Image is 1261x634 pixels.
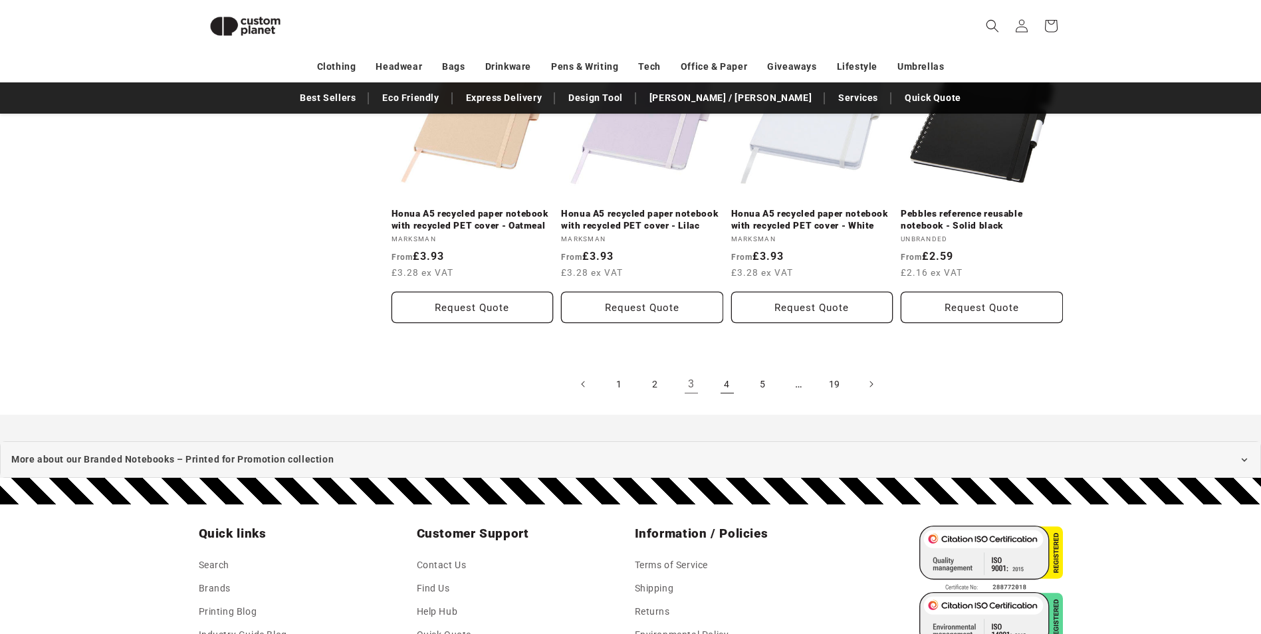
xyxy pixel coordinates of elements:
[376,86,445,110] a: Eco Friendly
[551,55,618,78] a: Pens & Writing
[199,5,292,47] img: Custom Planet
[459,86,549,110] a: Express Delivery
[901,292,1063,323] button: Request Quote
[605,370,634,399] a: Page 1
[199,577,231,600] a: Brands
[392,208,554,231] a: Honua A5 recycled paper notebook with recycled PET cover - Oatmeal
[897,55,944,78] a: Umbrellas
[748,370,778,399] a: Page 5
[485,55,531,78] a: Drinkware
[417,600,458,623] a: Help Hub
[11,451,334,468] span: More about our Branded Notebooks – Printed for Promotion collection
[731,208,893,231] a: Honua A5 recycled paper notebook with recycled PET cover - White
[641,370,670,399] a: Page 2
[417,526,627,542] h2: Customer Support
[681,55,747,78] a: Office & Paper
[376,55,422,78] a: Headwear
[417,577,450,600] a: Find Us
[199,557,230,577] a: Search
[820,370,850,399] a: Page 19
[317,55,356,78] a: Clothing
[392,370,1063,399] nav: Pagination
[638,55,660,78] a: Tech
[901,208,1063,231] a: Pebbles reference reusable notebook - Solid black
[293,86,362,110] a: Best Sellers
[569,370,598,399] a: Previous page
[837,55,877,78] a: Lifestyle
[731,292,893,323] button: Request Quote
[677,370,706,399] a: Page 3
[442,55,465,78] a: Bags
[1039,490,1261,634] iframe: Chat Widget
[919,526,1063,592] img: ISO 9001 Certified
[561,208,723,231] a: Honua A5 recycled paper notebook with recycled PET cover - Lilac
[635,526,845,542] h2: Information / Policies
[832,86,885,110] a: Services
[392,292,554,323] button: Request Quote
[898,86,968,110] a: Quick Quote
[767,55,816,78] a: Giveaways
[635,577,674,600] a: Shipping
[562,86,630,110] a: Design Tool
[856,370,885,399] a: Next page
[978,11,1007,41] summary: Search
[417,557,467,577] a: Contact Us
[713,370,742,399] a: Page 4
[784,370,814,399] span: …
[561,292,723,323] button: Request Quote
[643,86,818,110] a: [PERSON_NAME] / [PERSON_NAME]
[635,600,670,623] a: Returns
[635,557,709,577] a: Terms of Service
[199,600,257,623] a: Printing Blog
[199,526,409,542] h2: Quick links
